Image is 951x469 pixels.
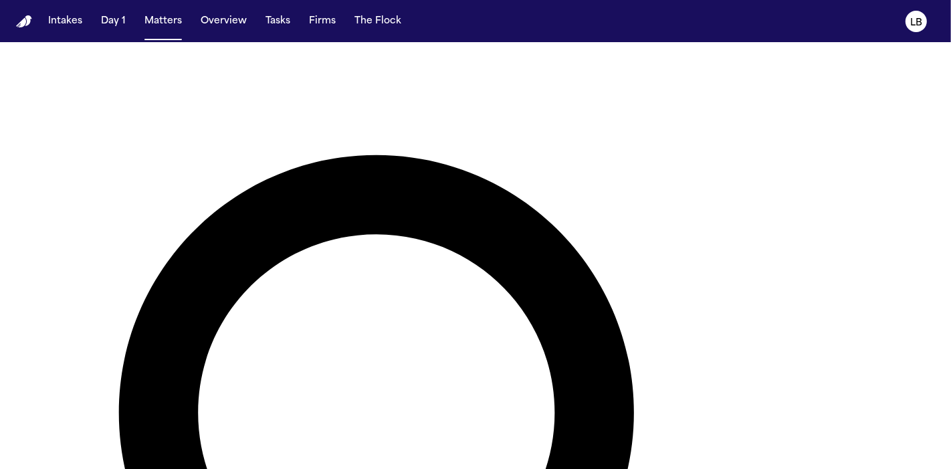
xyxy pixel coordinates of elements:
button: Overview [195,9,252,33]
button: Day 1 [96,9,131,33]
a: Home [16,15,32,28]
button: Firms [304,9,341,33]
button: Matters [139,9,187,33]
button: The Flock [349,9,407,33]
img: Finch Logo [16,15,32,28]
button: Tasks [260,9,296,33]
button: Intakes [43,9,88,33]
